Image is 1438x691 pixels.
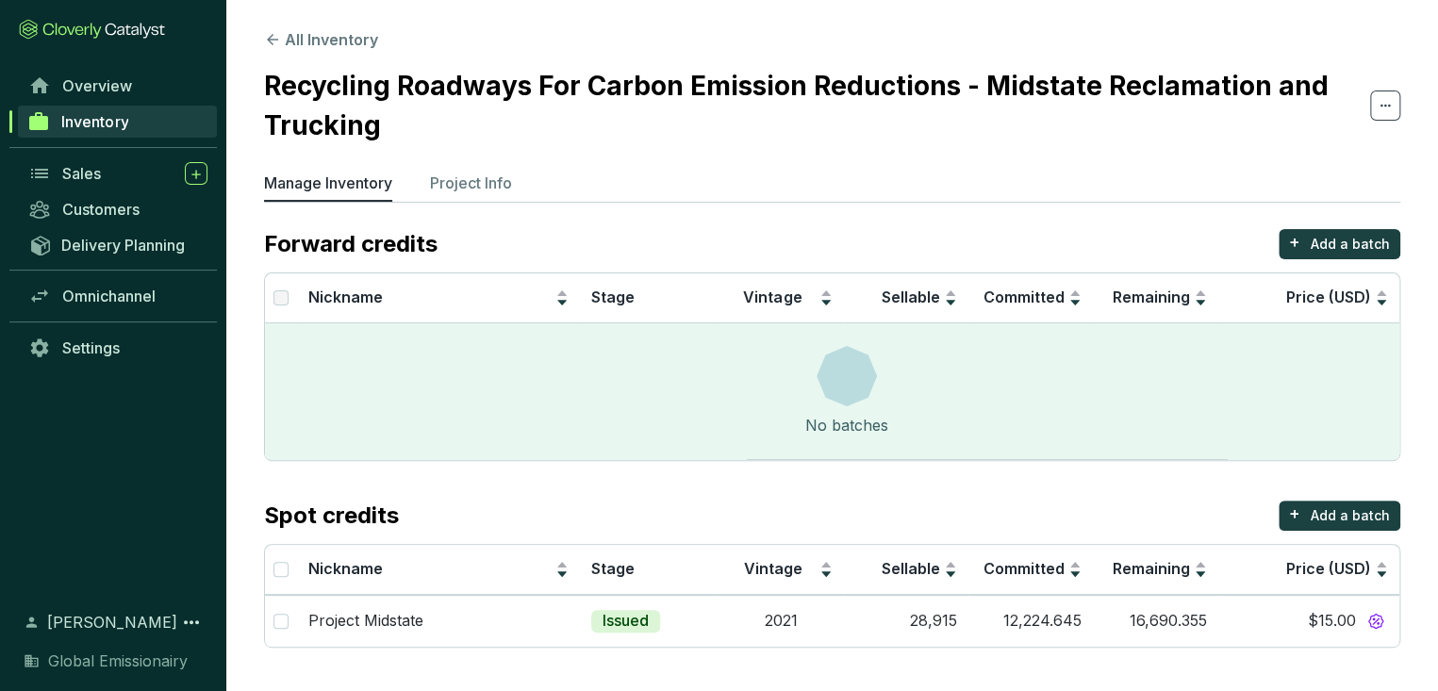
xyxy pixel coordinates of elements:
[62,338,120,357] span: Settings
[882,559,940,578] span: Sellable
[1286,559,1371,578] span: Price (USD)
[1286,288,1371,306] span: Price (USD)
[1279,501,1400,531] button: +Add a batch
[603,611,649,632] p: Issued
[264,28,378,51] button: All Inventory
[743,288,802,306] span: Vintage
[1311,506,1390,525] p: Add a batch
[47,611,177,633] span: [PERSON_NAME]
[1093,595,1217,647] td: 16,690.355
[18,106,217,138] a: Inventory
[968,595,1093,647] td: 12,224.645
[1279,229,1400,259] button: +Add a batch
[308,288,383,306] span: Nickname
[1113,559,1190,578] span: Remaining
[264,172,392,194] p: Manage Inventory
[1311,235,1390,254] p: Add a batch
[882,288,940,306] span: Sellable
[591,559,635,578] span: Stage
[62,164,101,183] span: Sales
[1289,501,1300,527] p: +
[19,70,217,102] a: Overview
[591,288,635,306] span: Stage
[19,332,217,364] a: Settings
[48,650,188,672] span: Global Emissionairy
[308,559,383,578] span: Nickname
[719,595,843,647] td: 2021
[983,559,1065,578] span: Committed
[264,501,399,531] p: Spot credits
[308,611,423,632] p: Project Midstate
[580,273,719,323] th: Stage
[19,157,217,189] a: Sales
[62,76,132,95] span: Overview
[19,229,217,260] a: Delivery Planning
[61,112,128,131] span: Inventory
[983,288,1065,306] span: Committed
[430,172,512,194] p: Project Info
[580,545,719,595] th: Stage
[1113,288,1190,306] span: Remaining
[264,229,438,259] p: Forward credits
[1308,611,1356,632] span: $15.00
[19,193,217,225] a: Customers
[1289,229,1300,255] p: +
[62,287,156,305] span: Omnichannel
[61,236,185,255] span: Delivery Planning
[844,595,968,647] td: 28,915
[743,559,802,578] span: Vintage
[19,280,217,312] a: Omnichannel
[805,414,888,436] div: No batches
[264,66,1370,145] h2: Recycling Roadways For Carbon Emission Reductions - Midstate Reclamation and Trucking
[62,200,140,219] span: Customers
